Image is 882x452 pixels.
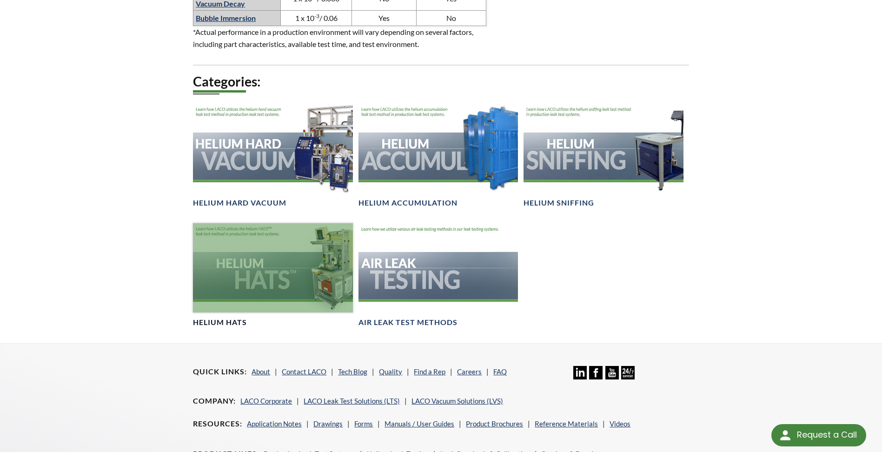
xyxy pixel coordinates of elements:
[193,73,689,90] h2: Categories:
[797,424,857,445] div: Request a Call
[304,397,400,405] a: LACO Leak Test Solutions (LTS)
[535,419,598,428] a: Reference Materials
[358,198,458,208] h4: Helium Accumulation
[354,419,373,428] a: Forms
[252,367,270,376] a: About
[240,397,292,405] a: LACO Corporate
[457,367,482,376] a: Careers
[778,428,793,443] img: round button
[313,419,343,428] a: Drawings
[621,366,635,379] img: 24/7 Support Icon
[621,372,635,381] a: 24/7 Support
[417,11,486,26] td: No
[193,104,352,208] a: Helium Hard Vacuum headerHelium Hard Vacuum
[193,198,286,208] h4: Helium Hard Vacuum
[282,367,326,376] a: Contact LACO
[193,396,236,406] h4: Company
[338,367,367,376] a: Tech Blog
[196,13,256,22] a: Bubble Immersion
[247,419,302,428] a: Application Notes
[193,419,242,429] h4: Resources
[193,367,247,377] h4: Quick Links
[314,13,319,20] sup: -3
[379,367,402,376] a: Quality
[524,198,594,208] h4: Helium Sniffing
[193,223,352,328] a: header for Helium HATSHelium HATS
[493,367,507,376] a: FAQ
[771,424,866,446] div: Request a Call
[414,367,445,376] a: Find a Rep
[193,318,247,327] h4: Helium HATS
[358,223,518,328] a: Air Leak Testing headerAir Leak Test Methods
[411,397,503,405] a: LACO Vacuum Solutions (LVS)
[385,419,454,428] a: Manuals / User Guides
[358,318,458,327] h4: Air Leak Test Methods
[352,11,417,26] td: Yes
[358,104,518,208] a: header for Helium AccumulationHelium Accumulation
[610,419,630,428] a: Videos
[466,419,523,428] a: Product Brochures
[281,11,352,26] td: 1 x 10 / 0.06
[524,104,683,208] a: Helium Sniffing headerHelium Sniffing
[193,26,486,50] p: *Actual performance in a production environment will vary depending on several factors, including...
